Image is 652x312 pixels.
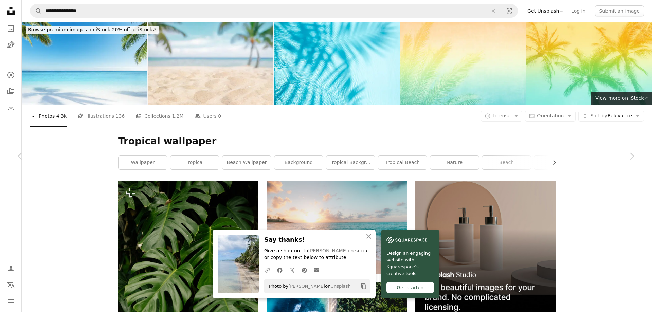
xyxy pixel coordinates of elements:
[378,156,427,169] a: tropical beach
[267,224,407,230] a: seashore during golden hour
[534,156,583,169] a: plant
[170,156,219,169] a: tropical
[266,281,351,292] span: Photo by on
[482,156,531,169] a: beach
[195,105,221,127] a: Users 0
[4,101,18,114] a: Download History
[590,113,607,118] span: Sort by
[118,135,556,147] h1: Tropical wallpaper
[22,22,147,105] img: Tropical paradise beach scene for background or wallpaper
[308,248,348,253] a: [PERSON_NAME]
[286,263,298,277] a: Share on Twitter
[386,235,427,245] img: file-1606177908946-d1eed1cbe4f5image
[567,5,590,16] a: Log in
[611,124,652,189] a: Next
[4,85,18,98] a: Collections
[264,235,370,245] h3: Say thanks!
[30,4,42,17] button: Search Unsplash
[537,113,564,118] span: Orientation
[386,282,434,293] div: Get started
[135,105,183,127] a: Collections 1.2M
[118,283,258,289] a: a close up of a large green leafy plant
[326,156,375,169] a: tropical background
[481,111,523,122] button: License
[298,263,310,277] a: Share on Pinterest
[267,181,407,274] img: seashore during golden hour
[119,156,167,169] a: wallpaper
[595,5,644,16] button: Submit an image
[430,156,479,169] a: nature
[4,294,18,308] button: Menu
[264,247,370,261] p: Give a shoutout to on social or copy the text below to attribute.
[148,22,274,105] img: Original beautiful background image with close-up tropical island sand for design on a summer hol...
[28,27,157,32] span: 20% off at iStock ↗
[358,280,369,292] button: Copy to clipboard
[4,68,18,82] a: Explore
[288,283,325,289] a: [PERSON_NAME]
[330,283,350,289] a: Unsplash
[222,156,271,169] a: beach wallpaper
[525,111,576,122] button: Orientation
[274,156,323,169] a: background
[526,22,652,105] img: Tropical Palm Trees with vintage retro tones.
[274,22,400,105] img: Summer joy
[30,4,518,18] form: Find visuals sitewide
[523,5,567,16] a: Get Unsplash+
[172,112,183,120] span: 1.2M
[486,4,501,17] button: Clear
[590,113,632,120] span: Relevance
[591,92,652,105] a: View more on iStock↗
[310,263,323,277] a: Share over email
[77,105,125,127] a: Illustrations 136
[4,38,18,52] a: Illustrations
[548,156,556,169] button: scroll list to the right
[578,111,644,122] button: Sort byRelevance
[116,112,125,120] span: 136
[4,262,18,275] a: Log in / Sign up
[595,95,648,101] span: View more on iStock ↗
[381,230,439,298] a: Design an engaging website with Squarespace’s creative tools.Get started
[274,263,286,277] a: Share on Facebook
[4,22,18,35] a: Photos
[4,278,18,292] button: Language
[501,4,518,17] button: Visual search
[386,250,434,277] span: Design an engaging website with Squarespace’s creative tools.
[28,27,112,32] span: Browse premium images on iStock |
[493,113,511,118] span: License
[22,22,163,38] a: Browse premium images on iStock|20% off at iStock↗
[218,112,221,120] span: 0
[400,22,526,105] img: Palm Leaf Tree Sunlight Clear Sky Grunge Abstract Background Orange Yellow Teal Green Blue Bronze...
